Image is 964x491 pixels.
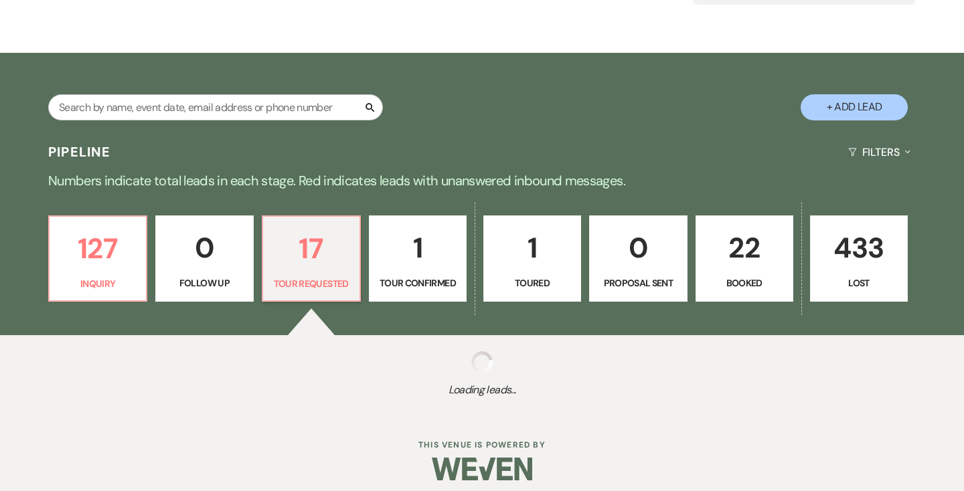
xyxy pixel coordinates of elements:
a: 0Proposal Sent [589,215,687,302]
p: 1 [378,225,458,270]
p: 1 [492,225,572,270]
p: 433 [819,225,899,270]
h3: Pipeline [48,142,111,161]
p: Follow Up [164,276,244,290]
p: 17 [271,226,351,271]
p: Proposal Sent [598,276,678,290]
span: Loading leads... [48,382,916,398]
button: Filters [843,134,916,170]
a: 1Tour Confirmed [369,215,467,302]
p: Tour Confirmed [378,276,458,290]
button: + Add Lead [801,94,908,120]
a: 1Toured [483,215,581,302]
p: 0 [598,225,678,270]
a: 127Inquiry [48,215,147,302]
p: Lost [819,276,899,290]
p: Inquiry [58,276,138,291]
a: 0Follow Up [155,215,253,302]
p: Toured [492,276,572,290]
p: 0 [164,225,244,270]
a: 433Lost [810,215,908,302]
a: 22Booked [696,215,793,302]
p: Tour Requested [271,276,351,291]
input: Search by name, event date, email address or phone number [48,94,383,120]
p: 22 [704,225,785,270]
p: 127 [58,226,138,271]
p: Booked [704,276,785,290]
a: 17Tour Requested [262,215,361,302]
img: loading spinner [471,351,493,373]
